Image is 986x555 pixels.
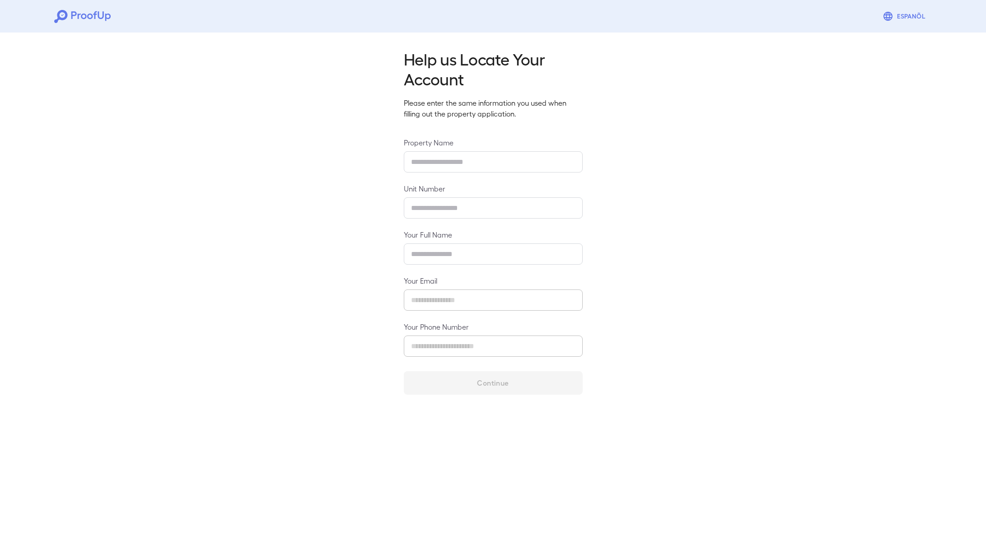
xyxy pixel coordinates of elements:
[404,137,583,148] label: Property Name
[404,229,583,240] label: Your Full Name
[404,183,583,194] label: Unit Number
[879,7,932,25] button: Espanõl
[404,322,583,332] label: Your Phone Number
[404,49,583,89] h2: Help us Locate Your Account
[404,275,583,286] label: Your Email
[404,98,583,119] p: Please enter the same information you used when filling out the property application.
